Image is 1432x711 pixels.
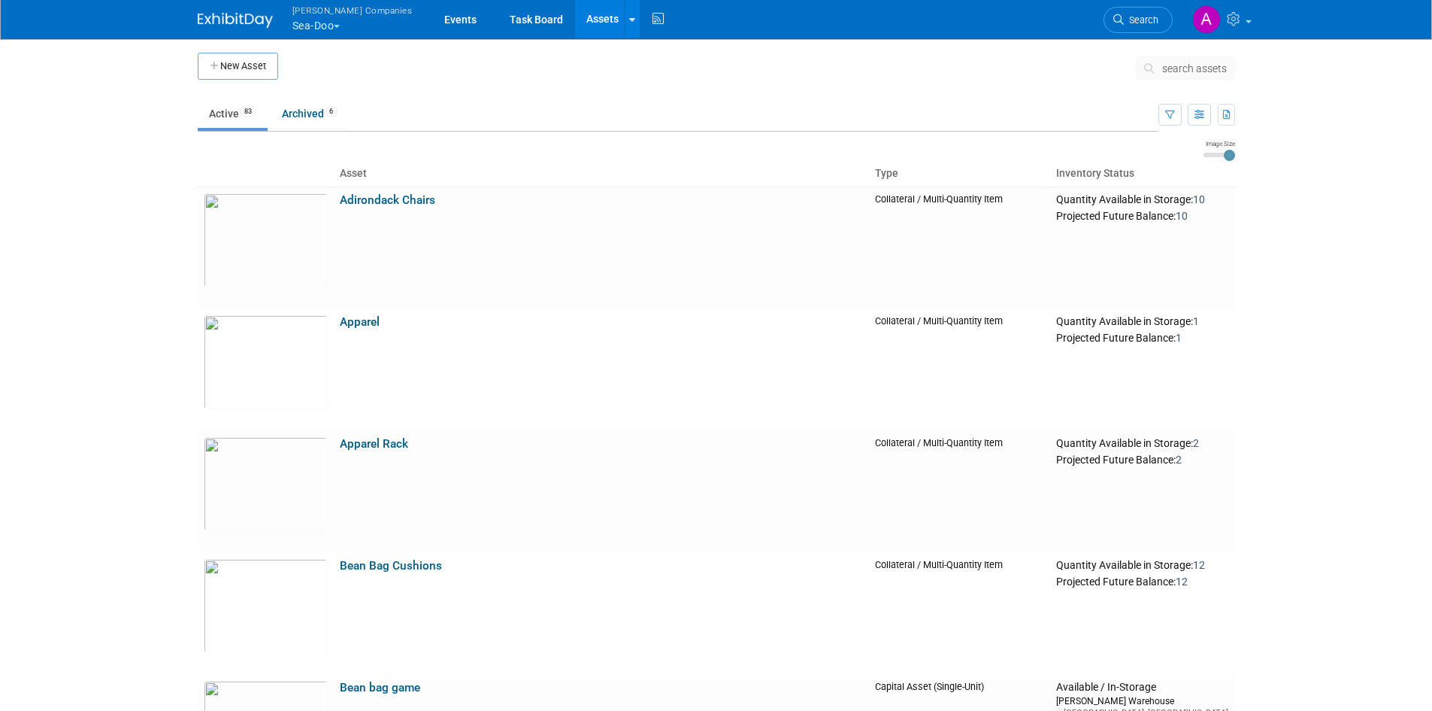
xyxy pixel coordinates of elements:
td: Collateral / Multi-Quantity Item [869,309,1051,431]
span: [PERSON_NAME] Companies [292,2,413,18]
a: Bean Bag Cushions [340,559,442,573]
a: Apparel Rack [340,437,408,451]
span: Search [1124,14,1158,26]
span: 10 [1193,193,1205,205]
a: Apparel [340,315,380,329]
div: Image Size [1203,139,1235,148]
div: Available / In-Storage [1056,681,1228,694]
button: search assets [1136,56,1235,81]
th: Asset [334,161,869,187]
td: Collateral / Multi-Quantity Item [869,187,1051,309]
span: 6 [325,106,338,117]
span: 83 [240,106,256,117]
span: 12 [1193,559,1205,571]
a: Adirondack Chairs [340,193,435,207]
img: ExhibitDay [198,13,273,28]
span: 2 [1193,437,1199,449]
a: Bean bag game [340,681,420,694]
div: Projected Future Balance: [1056,207,1228,223]
span: 1 [1176,332,1182,344]
span: 10 [1176,210,1188,222]
td: Collateral / Multi-Quantity Item [869,553,1051,675]
a: Active83 [198,99,268,128]
div: Projected Future Balance: [1056,451,1228,467]
td: Collateral / Multi-Quantity Item [869,431,1051,553]
div: Quantity Available in Storage: [1056,193,1228,207]
a: Archived6 [271,99,349,128]
div: Quantity Available in Storage: [1056,437,1228,451]
span: 1 [1193,315,1199,327]
div: Projected Future Balance: [1056,573,1228,589]
div: Projected Future Balance: [1056,329,1228,345]
div: Quantity Available in Storage: [1056,315,1228,329]
a: Search [1104,7,1173,33]
span: search assets [1162,62,1227,74]
span: 12 [1176,576,1188,588]
button: New Asset [198,53,278,80]
th: Type [869,161,1051,187]
img: Amy Brickweg [1192,5,1221,34]
span: 2 [1176,454,1182,466]
div: [PERSON_NAME] Warehouse [1056,694,1228,707]
div: Quantity Available in Storage: [1056,559,1228,573]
